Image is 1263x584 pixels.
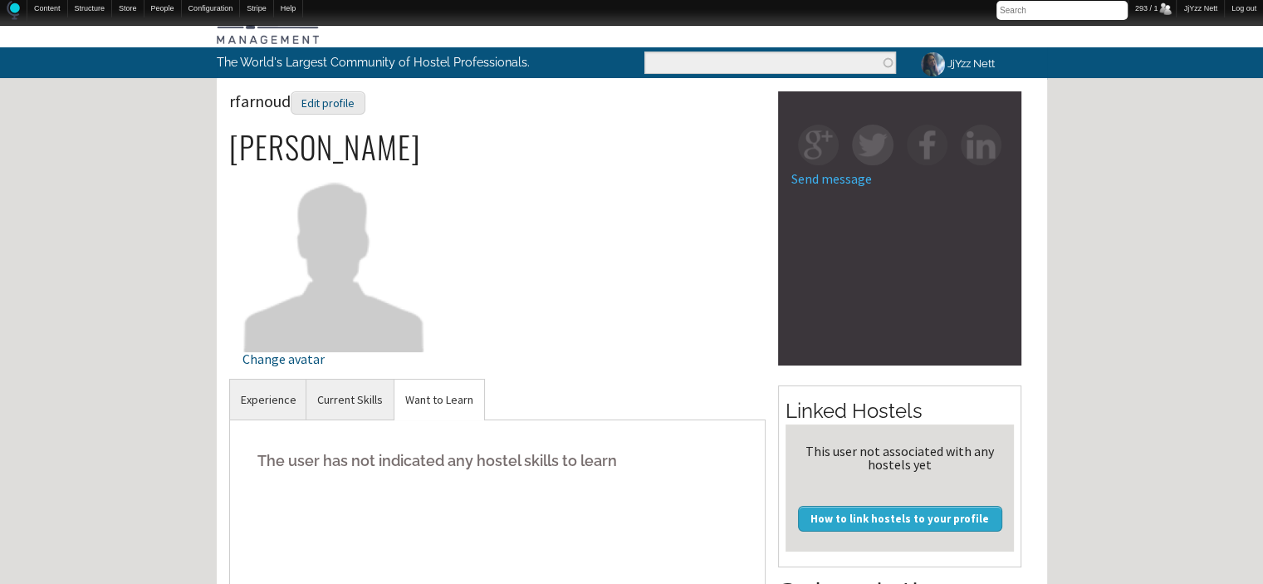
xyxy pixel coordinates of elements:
[798,506,1002,531] a: How to link hostels to your profile
[996,1,1128,20] input: Search
[791,170,872,187] a: Send message
[217,47,563,77] p: The World's Largest Community of Hostel Professionals.
[230,380,307,420] a: Experience
[229,91,365,111] span: rfarnoud
[242,250,426,366] a: Change avatar
[852,125,893,165] img: tw-square.png
[798,125,839,165] img: gp-square.png
[644,52,896,74] input: Enter the terms you wish to search for.
[908,47,1005,80] a: JjYzz Nett
[918,50,947,79] img: JjYzz Nett's picture
[786,397,1014,425] h2: Linked Hostels
[792,444,1007,471] div: This user not associated with any hostels yet
[7,1,20,20] img: Home
[291,91,365,115] div: Edit profile
[394,380,484,420] a: Want to Learn
[242,352,426,366] div: Change avatar
[229,130,766,164] h2: [PERSON_NAME]
[961,125,1001,165] img: in-square.png
[242,435,753,486] h5: The user has not indicated any hostel skills to learn
[291,91,365,111] a: Edit profile
[242,168,426,351] img: rfarnoud's picture
[907,125,947,165] img: fb-square.png
[306,380,394,420] a: Current Skills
